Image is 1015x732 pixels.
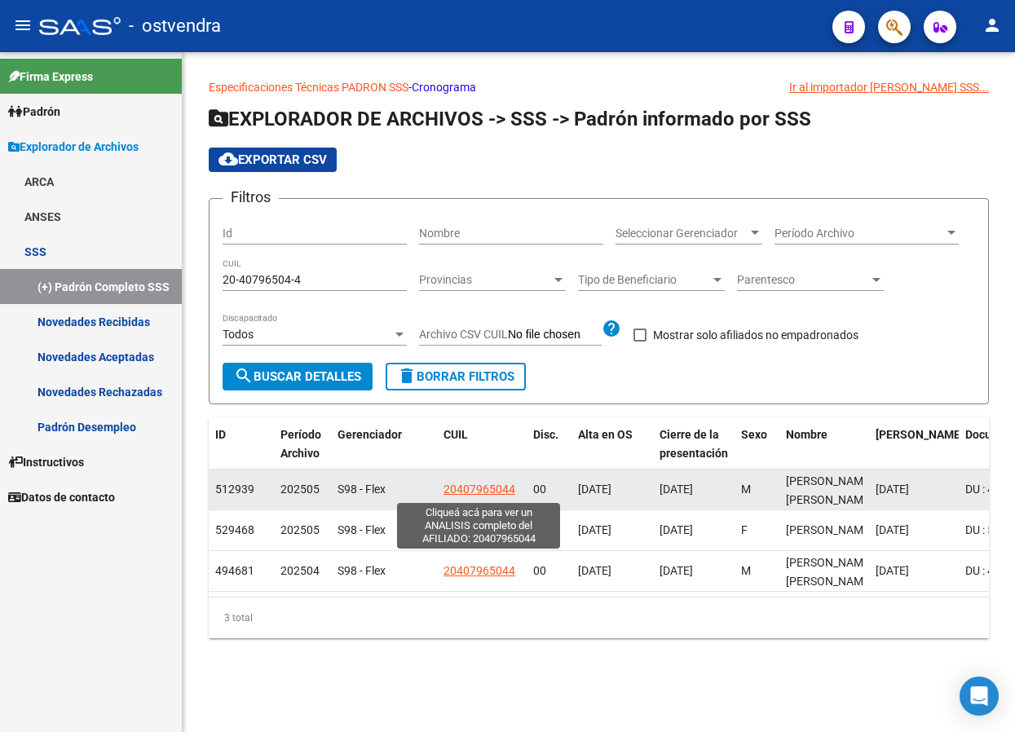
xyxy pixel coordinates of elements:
[419,328,508,341] span: Archivo CSV CUIL
[741,564,751,577] span: M
[223,186,279,209] h3: Filtros
[741,523,748,536] span: F
[234,366,254,386] mat-icon: search
[280,483,320,496] span: 202505
[386,363,526,390] button: Borrar Filtros
[209,598,989,638] div: 3 total
[8,453,84,471] span: Instructivos
[215,483,254,496] span: 512939
[960,677,999,716] div: Open Intercom Messenger
[660,564,693,577] span: [DATE]
[397,366,417,386] mat-icon: delete
[338,523,386,536] span: S98 - Flex
[876,428,967,441] span: [PERSON_NAME].
[444,564,515,577] span: 20407965044
[338,483,386,496] span: S98 - Flex
[533,428,558,441] span: Disc.
[215,428,226,441] span: ID
[437,417,527,471] datatable-header-cell: CUIL
[533,562,565,580] div: 00
[741,483,751,496] span: M
[209,148,337,172] button: Exportar CSV
[8,488,115,506] span: Datos de contacto
[412,81,476,94] a: Cronograma
[869,417,959,471] datatable-header-cell: Fecha Nac.
[218,152,327,167] span: Exportar CSV
[737,273,869,287] span: Parentesco
[280,428,321,460] span: Período Archivo
[578,523,611,536] span: [DATE]
[419,273,551,287] span: Provincias
[223,328,254,341] span: Todos
[533,521,565,540] div: 00
[8,68,93,86] span: Firma Express
[209,417,274,471] datatable-header-cell: ID
[741,428,767,441] span: Sexo
[234,369,361,384] span: Buscar Detalles
[280,564,320,577] span: 202504
[209,78,989,96] p: -
[129,8,221,44] span: - ostvendra
[331,417,437,471] datatable-header-cell: Gerenciador
[735,417,779,471] datatable-header-cell: Sexo
[444,483,515,496] span: 20407965044
[8,138,139,156] span: Explorador de Archivos
[533,480,565,499] div: 00
[653,417,735,471] datatable-header-cell: Cierre de la presentación
[789,78,989,96] div: Ir al importador [PERSON_NAME] SSS...
[786,523,873,536] span: [PERSON_NAME]
[274,417,331,471] datatable-header-cell: Período Archivo
[578,564,611,577] span: [DATE]
[209,108,811,130] span: EXPLORADOR DE ARCHIVOS -> SSS -> Padrón informado por SSS
[218,149,238,169] mat-icon: cloud_download
[616,227,748,240] span: Seleccionar Gerenciador
[280,523,320,536] span: 202505
[578,273,710,287] span: Tipo de Beneficiario
[578,428,633,441] span: Alta en OS
[338,564,386,577] span: S98 - Flex
[209,81,408,94] a: Especificaciones Técnicas PADRON SSS
[876,523,909,536] span: [DATE]
[397,369,514,384] span: Borrar Filtros
[786,474,873,506] span: [PERSON_NAME] [PERSON_NAME]
[508,328,602,342] input: Archivo CSV CUIL
[876,483,909,496] span: [DATE]
[215,564,254,577] span: 494681
[13,15,33,35] mat-icon: menu
[660,523,693,536] span: [DATE]
[660,483,693,496] span: [DATE]
[982,15,1002,35] mat-icon: person
[338,428,402,441] span: Gerenciador
[444,523,515,536] span: 27585674287
[215,523,254,536] span: 529468
[578,483,611,496] span: [DATE]
[876,564,909,577] span: [DATE]
[527,417,571,471] datatable-header-cell: Disc.
[602,319,621,338] mat-icon: help
[786,428,827,441] span: Nombre
[444,428,468,441] span: CUIL
[653,325,858,345] span: Mostrar solo afiliados no empadronados
[571,417,653,471] datatable-header-cell: Alta en OS
[660,428,728,460] span: Cierre de la presentación
[774,227,944,240] span: Período Archivo
[223,363,373,390] button: Buscar Detalles
[8,103,60,121] span: Padrón
[786,556,873,588] span: [PERSON_NAME] [PERSON_NAME]
[779,417,869,471] datatable-header-cell: Nombre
